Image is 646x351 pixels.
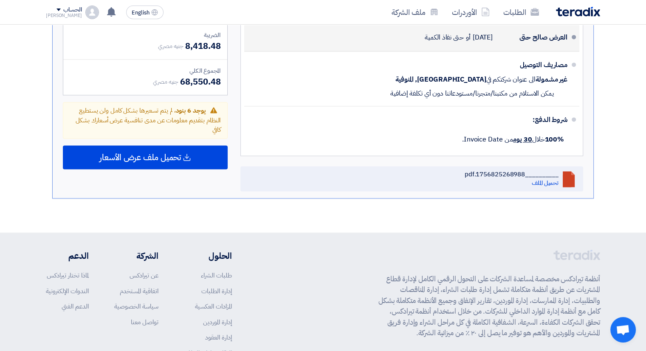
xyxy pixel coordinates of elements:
span: ، لم يتم تسعيرها بشكل كامل ولن يستطيع النظام بتقديم معلومات عن مدى تنافسية عرض أسعارك بشكل كافي [76,106,221,134]
div: __________1756825268988.pdf [465,170,559,178]
div: العرض صالح حتى [499,27,567,48]
a: إدارة الموردين [203,317,232,327]
span: الى عنوان شركتكم في [486,75,535,84]
img: Teradix logo [556,7,600,17]
span: جنيه مصري [153,77,178,86]
span: خلال من Invoice Date. [462,134,564,144]
p: أنظمة تيرادكس مخصصة لمساعدة الشركات على التحول الرقمي الكامل لإدارة قطاع المشتريات عن طريق أنظمة ... [378,274,600,339]
li: الحلول [184,249,232,262]
span: 8,418.48 [185,40,220,52]
a: الأوردرات [445,2,496,22]
div: Open chat [610,317,636,343]
div: الحساب [63,6,82,14]
a: تواصل معنا [131,317,158,327]
span: يوجد 6 بنود [176,106,206,115]
span: English [132,10,150,16]
span: غير مشمولة [536,75,567,84]
strong: 100% [544,134,564,144]
li: الدعم [46,249,89,262]
div: [PERSON_NAME] [46,13,82,18]
span: تحميل ملف عرض الأسعار [99,153,181,161]
a: المزادات العكسية [195,302,232,311]
a: الطلبات [496,2,546,22]
a: ملف الشركة [385,2,445,22]
span: [GEOGRAPHIC_DATA], المنوفية [395,75,486,84]
a: تحميل الملف [532,178,559,187]
a: __________1756825268988.pdf تحميل الملف [240,166,583,191]
a: الندوات الإلكترونية [46,286,89,296]
span: جنيه مصري [158,42,183,51]
a: إدارة العقود [205,333,232,342]
a: إدارة الطلبات [201,286,232,296]
li: الشركة [114,249,158,262]
div: مصاريف التوصيل [499,55,567,75]
div: شروط الدفع: [258,110,567,130]
u: 30 يوم [513,134,532,144]
span: حتى نفاذ الكمية [425,33,464,42]
a: اتفاقية المستخدم [120,286,158,296]
a: طلبات الشراء [201,271,232,280]
div: الضريبة [70,31,220,40]
span: يمكن الاستلام من مكتبنا/متجرنا/مستودعاتنا دون أي تكلفة إضافية [390,89,554,98]
a: لماذا تختار تيرادكس [47,271,89,280]
button: English [126,6,164,19]
a: الدعم الفني [62,302,89,311]
span: 68,550.48 [180,75,220,88]
span: [DATE] [473,33,493,42]
span: أو [466,33,471,42]
img: profile_test.png [85,6,99,19]
a: سياسة الخصوصية [114,302,158,311]
a: عن تيرادكس [130,271,158,280]
div: المجموع الكلي [70,66,220,75]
